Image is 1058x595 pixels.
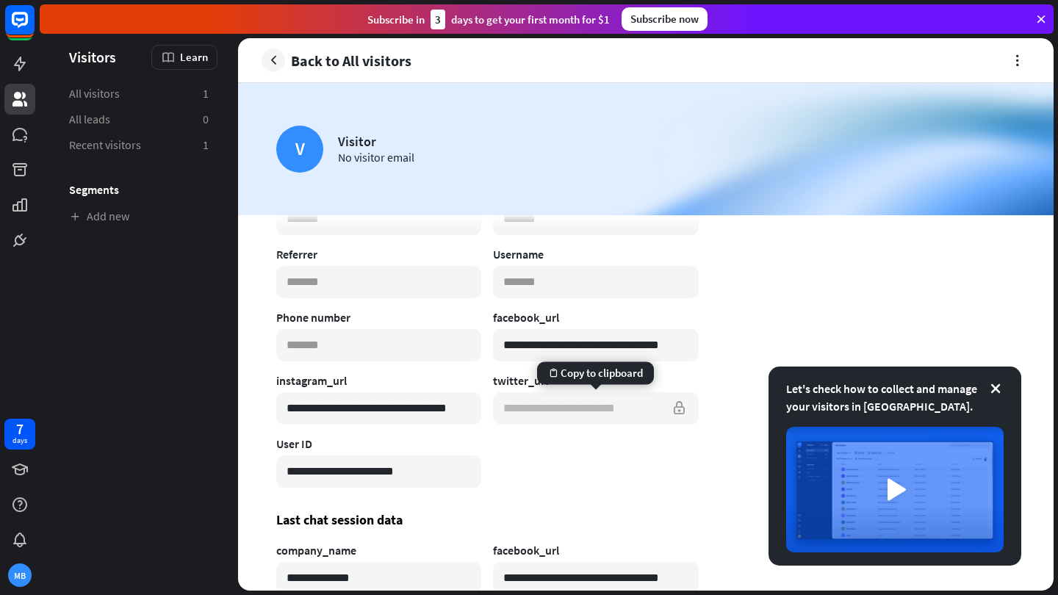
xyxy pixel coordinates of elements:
[203,137,209,153] aside: 1
[12,6,56,50] button: Open LiveChat chat widget
[60,82,217,106] a: All visitors 1
[493,543,698,558] h4: facebook_url
[786,427,1004,552] img: image
[69,86,120,101] span: All visitors
[493,310,698,325] h4: facebook_url
[60,107,217,131] a: All leads 0
[262,48,411,72] a: Back to All visitors
[291,52,411,69] span: Back to All visitors
[276,310,481,325] h4: Phone number
[69,137,141,153] span: Recent visitors
[238,83,1054,215] img: Orange background
[60,204,217,228] a: Add new
[786,380,1004,415] div: Let's check how to collect and manage your visitors in [GEOGRAPHIC_DATA].
[16,422,24,436] div: 7
[276,511,699,528] h3: Last chat session data
[338,150,414,165] div: No visitor email
[276,373,481,388] h4: instagram_url
[69,48,116,65] span: Visitors
[4,419,35,450] a: 7 days
[493,373,698,388] h4: twitter_url
[180,50,208,64] span: Learn
[622,7,708,31] div: Subscribe now
[276,126,323,173] div: V
[493,247,698,262] h4: Username
[276,436,481,451] h4: User ID
[276,247,481,262] h4: Referrer
[431,10,445,29] div: 3
[276,543,481,558] h4: company_name
[203,112,209,127] aside: 0
[367,10,610,29] div: Subscribe in days to get your first month for $1
[8,563,32,587] div: MB
[338,133,414,150] div: Visitor
[12,436,27,446] div: days
[60,182,217,197] h3: Segments
[60,133,217,157] a: Recent visitors 1
[203,86,209,101] aside: 1
[69,112,110,127] span: All leads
